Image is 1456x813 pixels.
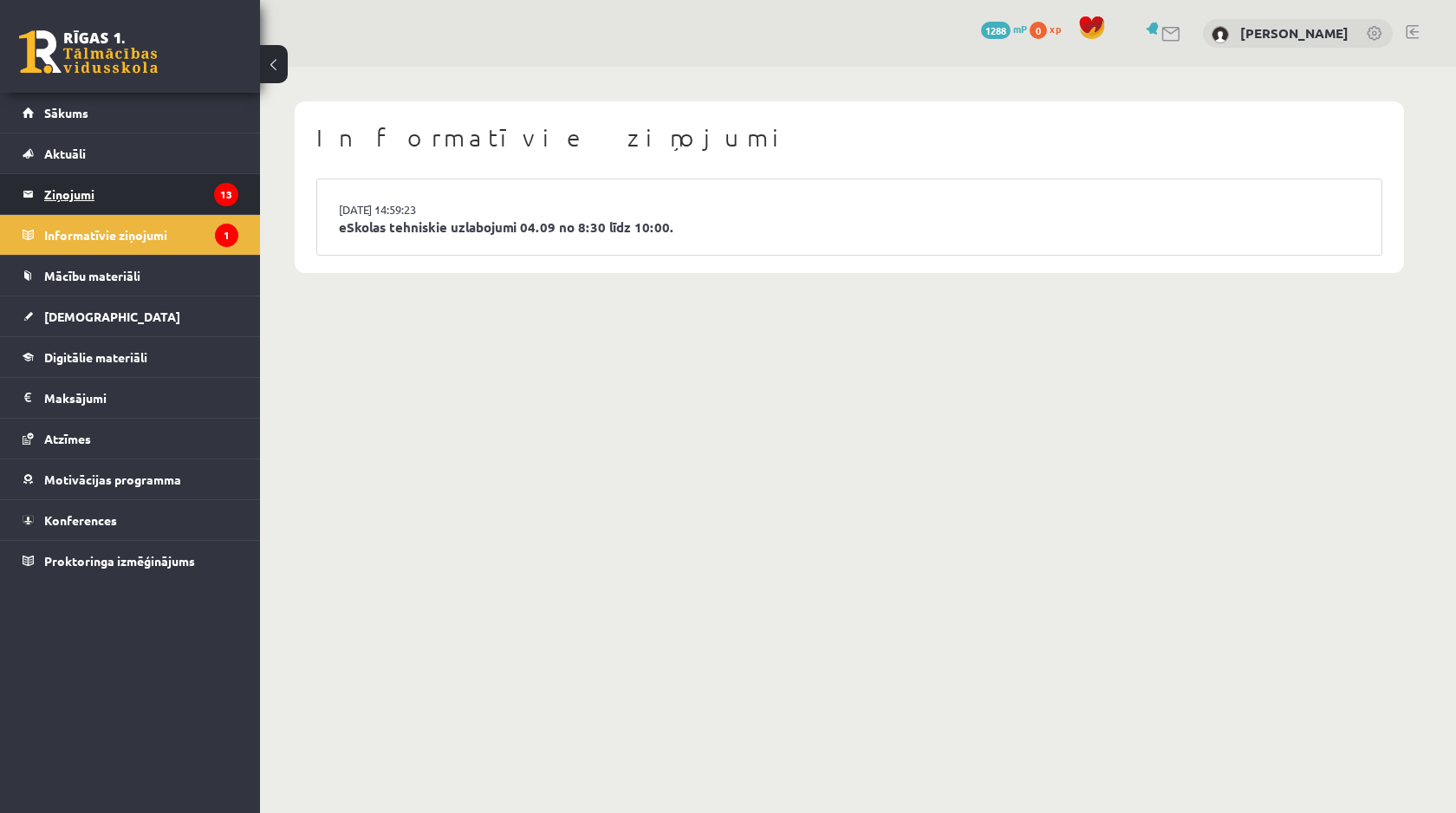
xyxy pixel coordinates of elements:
span: xp [1050,22,1061,36]
a: Proktoringa izmēģinājums [23,541,238,581]
a: Ziņojumi13 [23,174,238,214]
span: Mācību materiāli [44,268,140,283]
a: Aktuāli [23,133,238,173]
span: Atzīmes [44,431,91,446]
span: Konferences [44,512,117,528]
h1: Informatīvie ziņojumi [316,123,1382,153]
a: Konferences [23,500,238,540]
span: Digitālie materiāli [44,349,147,365]
a: [DATE] 14:59:23 [339,201,469,218]
i: 1 [215,224,238,247]
legend: Ziņojumi [44,174,238,214]
img: Markuss Kimerāls [1212,26,1229,43]
a: Informatīvie ziņojumi1 [23,215,238,255]
a: 0 xp [1030,22,1069,36]
a: eSkolas tehniskie uzlabojumi 04.09 no 8:30 līdz 10:00. [339,218,1360,237]
a: Sākums [23,93,238,133]
legend: Maksājumi [44,378,238,418]
a: [DEMOGRAPHIC_DATA] [23,296,238,336]
span: mP [1013,22,1027,36]
span: Aktuāli [44,146,86,161]
span: 0 [1030,22,1047,39]
span: 1288 [981,22,1011,39]
i: 13 [214,183,238,206]
span: Proktoringa izmēģinājums [44,553,195,569]
a: Atzīmes [23,419,238,459]
span: Motivācijas programma [44,472,181,487]
a: Rīgas 1. Tālmācības vidusskola [19,30,158,74]
a: Mācību materiāli [23,256,238,296]
a: [PERSON_NAME] [1240,24,1349,42]
a: 1288 mP [981,22,1027,36]
span: Sākums [44,105,88,120]
span: [DEMOGRAPHIC_DATA] [44,309,180,324]
a: Digitālie materiāli [23,337,238,377]
legend: Informatīvie ziņojumi [44,215,238,255]
a: Motivācijas programma [23,459,238,499]
a: Maksājumi [23,378,238,418]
